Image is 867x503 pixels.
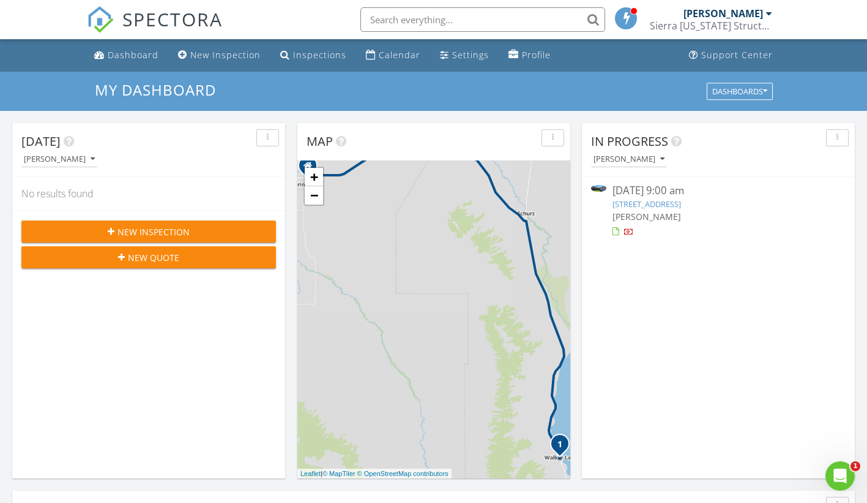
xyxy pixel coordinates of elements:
span: In Progress [591,133,668,149]
a: [DATE] 9:00 am [STREET_ADDRESS] [PERSON_NAME] [591,183,846,238]
div: Inspections [293,49,346,61]
span: Map [307,133,333,149]
span: [PERSON_NAME] [612,211,681,222]
button: Dashboards [707,83,773,100]
a: © OpenStreetMap contributors [357,470,448,477]
span: New Inspection [117,225,190,238]
a: [STREET_ADDRESS] [612,199,681,210]
a: SPECTORA [87,17,223,42]
span: 1 [850,461,860,471]
button: New Quote [21,246,276,268]
div: | [297,469,452,479]
div: 215 Golden Willow Dr, Walker Lake, NV 89415 [560,444,567,451]
div: Sierra Nevada Structural LLC [650,20,772,32]
iframe: Intercom live chat [825,461,855,491]
span: My Dashboard [95,80,216,100]
div: Dashboards [712,87,767,96]
div: New Inspection [190,49,261,61]
button: New Inspection [21,221,276,243]
div: 205 Quail Run Dr., Yerington Nevada 89447 [308,165,315,173]
span: SPECTORA [122,6,223,32]
img: The Best Home Inspection Software - Spectora [87,6,114,33]
div: Settings [452,49,489,61]
div: [PERSON_NAME] [24,155,95,164]
a: Inspections [275,44,351,67]
a: Profile [504,44,556,67]
a: Leaflet [300,470,321,477]
button: [PERSON_NAME] [591,151,667,168]
button: [PERSON_NAME] [21,151,97,168]
a: New Inspection [173,44,266,67]
span: [DATE] [21,133,61,149]
input: Search everything... [360,7,605,32]
div: No results found [12,177,285,210]
a: Calendar [361,44,425,67]
div: Support Center [701,49,773,61]
span: New Quote [128,251,179,264]
img: 9357315%2Freports%2F98898fff-c5a5-4ea4-a575-c41bd40e0853%2Fcover_photos%2FsgEz5YCJ3gOoQXb6on4Z%2F... [591,185,606,192]
div: [PERSON_NAME] [683,7,763,20]
div: [PERSON_NAME] [594,155,664,164]
i: 1 [557,441,562,449]
div: Dashboard [108,49,158,61]
a: Zoom in [305,168,323,186]
a: Zoom out [305,186,323,205]
a: Settings [435,44,494,67]
div: Profile [522,49,551,61]
div: Calendar [379,49,420,61]
a: Support Center [684,44,778,67]
a: Dashboard [89,44,163,67]
div: [DATE] 9:00 am [612,183,825,199]
a: © MapTiler [322,470,355,477]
